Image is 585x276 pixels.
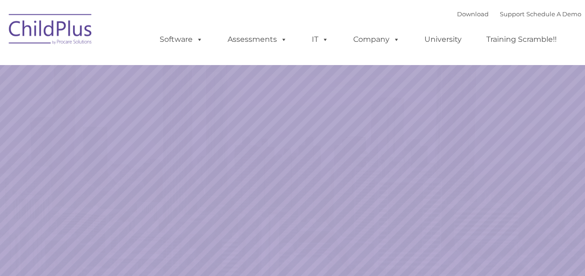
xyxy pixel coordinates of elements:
[415,30,471,49] a: University
[457,10,581,18] font: |
[500,10,524,18] a: Support
[303,30,338,49] a: IT
[457,10,489,18] a: Download
[4,7,97,54] img: ChildPlus by Procare Solutions
[218,30,296,49] a: Assessments
[477,30,566,49] a: Training Scramble!!
[397,174,494,200] a: Learn More
[344,30,409,49] a: Company
[526,10,581,18] a: Schedule A Demo
[150,30,212,49] a: Software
